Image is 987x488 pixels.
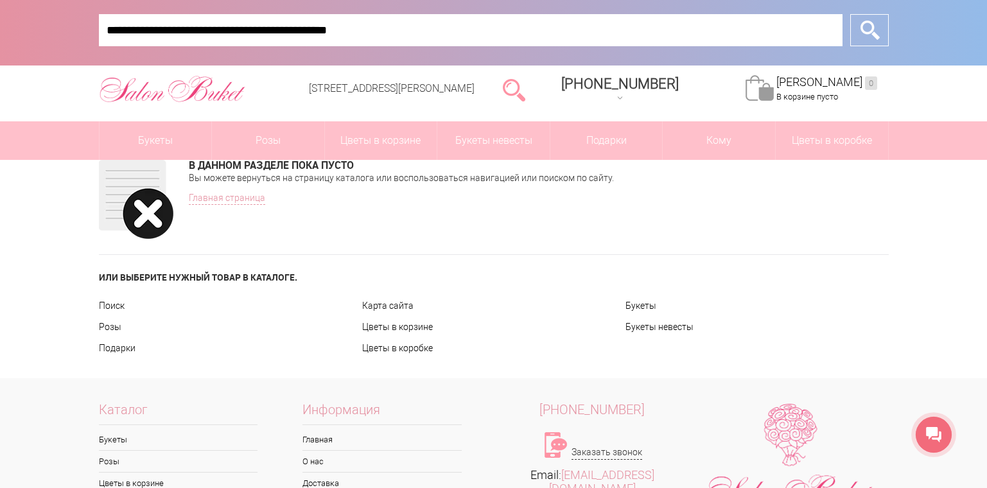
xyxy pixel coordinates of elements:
span: В корзине пусто [776,92,838,101]
span: Кому [663,121,775,160]
a: Подарки [99,343,135,353]
a: Цветы в корзине [362,322,433,332]
span: [PHONE_NUMBER] [561,76,679,92]
a: Главная [302,429,462,450]
span: Каталог [99,403,258,425]
a: О нас [302,451,462,472]
p: Вы можете вернуться на страницу каталога или воспользоваться навигацией или поиском по сайту. [99,171,889,185]
a: [STREET_ADDRESS][PERSON_NAME] [309,82,475,94]
a: Розы [99,322,121,332]
img: В данном разделе пока пусто [99,160,173,239]
a: Карта сайта [362,301,414,311]
span: [PHONE_NUMBER] [539,402,645,417]
h3: В данном разделе пока пусто [99,160,889,171]
a: Главная страница [189,193,265,205]
a: Букеты [99,429,258,450]
a: Подарки [550,121,663,160]
a: [PHONE_NUMBER] [554,71,686,108]
a: Розы [212,121,324,160]
a: Цветы в коробке [776,121,888,160]
a: Букеты невесты [625,322,694,332]
span: Информация [302,403,462,425]
img: Цветы Нижний Новгород [99,73,246,106]
div: Или выберите нужный товар в каталоге. [99,270,889,284]
a: Букеты [625,301,656,311]
a: Поиск [99,301,125,311]
a: Розы [99,451,258,472]
a: Цветы в коробке [362,343,433,353]
a: Заказать звонок [572,446,642,460]
a: Букеты невесты [437,121,550,160]
a: [PHONE_NUMBER] [494,403,692,417]
a: Букеты [100,121,212,160]
a: [PERSON_NAME] [776,75,877,90]
a: Цветы в корзине [325,121,437,160]
ins: 0 [865,76,877,90]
